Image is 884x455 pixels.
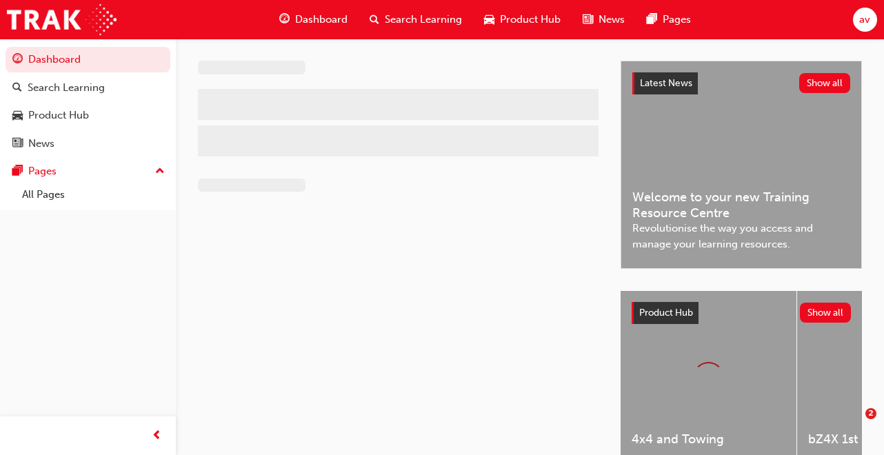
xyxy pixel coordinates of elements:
span: av [859,12,870,28]
a: All Pages [17,184,170,205]
span: Welcome to your new Training Resource Centre [632,190,850,221]
a: Product Hub [6,103,170,128]
button: Pages [6,159,170,184]
button: av [853,8,877,32]
button: Show all [799,73,851,93]
span: pages-icon [647,11,657,28]
img: Trak [7,4,117,35]
a: pages-iconPages [636,6,702,34]
span: Revolutionise the way you access and manage your learning resources. [632,221,850,252]
div: Product Hub [28,108,89,123]
span: Latest News [640,77,692,89]
button: Show all [800,303,852,323]
span: car-icon [484,11,494,28]
span: car-icon [12,110,23,122]
div: News [28,136,54,152]
span: search-icon [370,11,379,28]
span: Search Learning [385,12,462,28]
span: guage-icon [12,54,23,66]
span: guage-icon [279,11,290,28]
span: news-icon [12,138,23,150]
a: search-iconSearch Learning [359,6,473,34]
span: Product Hub [639,307,693,318]
span: Pages [663,12,691,28]
span: Product Hub [500,12,561,28]
a: Dashboard [6,47,170,72]
span: search-icon [12,82,22,94]
span: up-icon [155,163,165,181]
a: News [6,131,170,156]
span: 2 [865,408,876,419]
span: Dashboard [295,12,348,28]
a: news-iconNews [572,6,636,34]
a: Latest NewsShow allWelcome to your new Training Resource CentreRevolutionise the way you access a... [621,61,862,269]
span: prev-icon [152,427,162,445]
span: news-icon [583,11,593,28]
button: DashboardSearch LearningProduct HubNews [6,44,170,159]
span: pages-icon [12,165,23,178]
a: car-iconProduct Hub [473,6,572,34]
div: Search Learning [28,80,105,96]
a: Latest NewsShow all [632,72,850,94]
a: guage-iconDashboard [268,6,359,34]
div: Pages [28,163,57,179]
span: 4x4 and Towing [632,432,785,447]
iframe: Intercom live chat [837,408,870,441]
a: Product HubShow all [632,302,851,324]
a: Search Learning [6,75,170,101]
span: News [599,12,625,28]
